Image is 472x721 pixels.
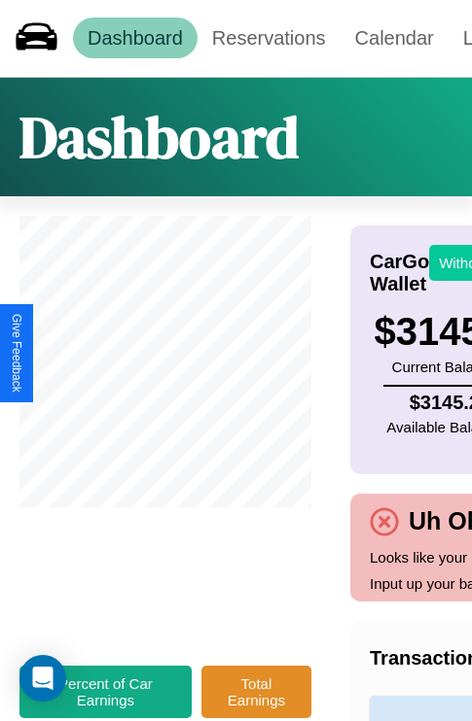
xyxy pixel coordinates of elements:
div: Give Feedback [10,314,23,393]
button: Total Earnings [201,666,311,718]
a: Reservations [198,17,341,58]
div: Open Intercom Messenger [19,655,66,702]
a: Dashboard [73,17,198,58]
h4: CarGo Wallet [370,251,429,295]
button: Percent of Car Earnings [19,666,192,718]
h1: Dashboard [19,97,299,177]
a: Calendar [341,17,449,58]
